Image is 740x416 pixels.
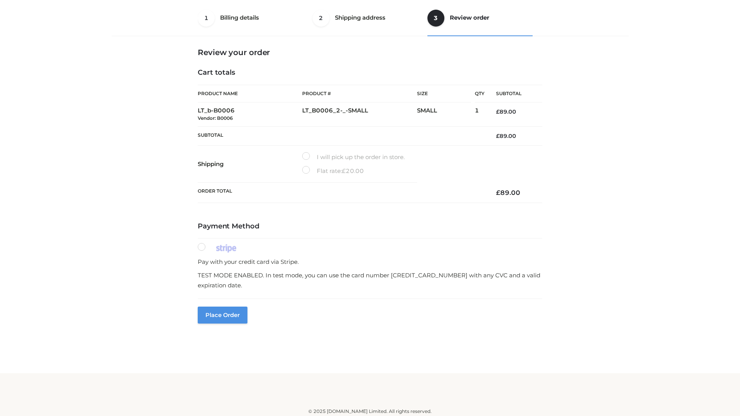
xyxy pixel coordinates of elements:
p: Pay with your credit card via Stripe. [198,257,542,267]
bdi: 89.00 [496,108,516,115]
bdi: 20.00 [342,167,364,174]
td: SMALL [417,102,475,127]
th: Shipping [198,146,302,183]
span: £ [342,167,346,174]
bdi: 89.00 [496,189,520,196]
td: 1 [475,102,484,127]
th: Order Total [198,183,484,203]
th: Size [417,85,471,102]
span: £ [496,133,499,139]
h4: Cart totals [198,69,542,77]
span: £ [496,108,499,115]
th: Subtotal [484,85,542,102]
div: © 2025 [DOMAIN_NAME] Limited. All rights reserved. [114,408,626,415]
span: £ [496,189,500,196]
td: LT_b-B0006 [198,102,302,127]
p: TEST MODE ENABLED. In test mode, you can use the card number [CREDIT_CARD_NUMBER] with any CVC an... [198,270,542,290]
bdi: 89.00 [496,133,516,139]
h4: Payment Method [198,222,542,231]
th: Subtotal [198,126,484,145]
small: Vendor: B0006 [198,115,233,121]
label: I will pick up the order in store. [302,152,405,162]
h3: Review your order [198,48,542,57]
th: Qty [475,85,484,102]
button: Place order [198,307,247,324]
th: Product Name [198,85,302,102]
th: Product # [302,85,417,102]
label: Flat rate: [302,166,364,176]
td: LT_B0006_2-_-SMALL [302,102,417,127]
